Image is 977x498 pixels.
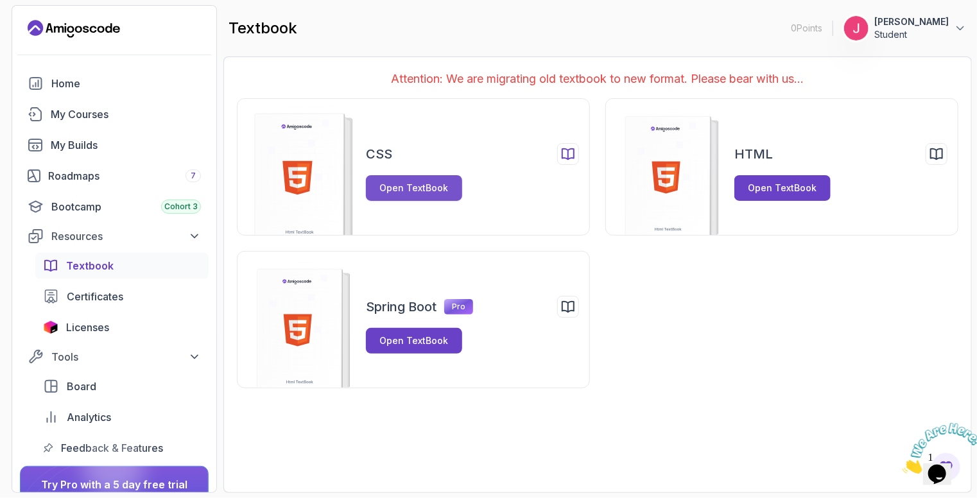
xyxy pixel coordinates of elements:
[51,349,201,365] div: Tools
[164,202,198,212] span: Cohort 3
[874,28,949,41] p: Student
[67,409,111,425] span: Analytics
[734,145,773,163] h2: HTML
[380,334,449,347] div: Open TextBook
[28,19,120,39] a: Landing page
[191,171,196,181] span: 7
[51,137,201,153] div: My Builds
[51,228,201,244] div: Resources
[229,18,297,39] h2: textbook
[843,15,967,41] button: user profile image[PERSON_NAME]Student
[66,320,109,335] span: Licenses
[366,298,437,316] h2: Spring Boot
[5,5,10,16] span: 1
[791,22,822,35] p: 0 Points
[51,107,201,122] div: My Courses
[20,101,209,127] a: courses
[444,299,473,314] p: Pro
[366,328,462,354] button: Open TextBook
[5,5,85,56] img: Chat attention grabber
[734,175,831,201] button: Open TextBook
[20,194,209,219] a: bootcamp
[20,132,209,158] a: builds
[366,175,462,201] button: Open TextBook
[380,182,449,194] div: Open TextBook
[844,16,869,40] img: user profile image
[366,145,392,163] h2: CSS
[35,404,209,430] a: analytics
[20,225,209,248] button: Resources
[67,289,123,304] span: Certificates
[61,440,163,456] span: Feedback & Features
[35,314,209,340] a: licenses
[237,70,958,88] p: Attention: We are migrating old textbook to new format. Please bear with us...
[67,379,96,394] span: Board
[20,71,209,96] a: home
[43,321,58,334] img: jetbrains icon
[51,76,201,91] div: Home
[35,435,209,461] a: feedback
[51,199,201,214] div: Bootcamp
[48,168,201,184] div: Roadmaps
[748,182,817,194] div: Open TextBook
[35,253,209,279] a: textbook
[35,374,209,399] a: board
[20,345,209,368] button: Tools
[66,258,114,273] span: Textbook
[897,418,977,479] iframe: chat widget
[35,284,209,309] a: certificates
[874,15,949,28] p: [PERSON_NAME]
[20,163,209,189] a: roadmaps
